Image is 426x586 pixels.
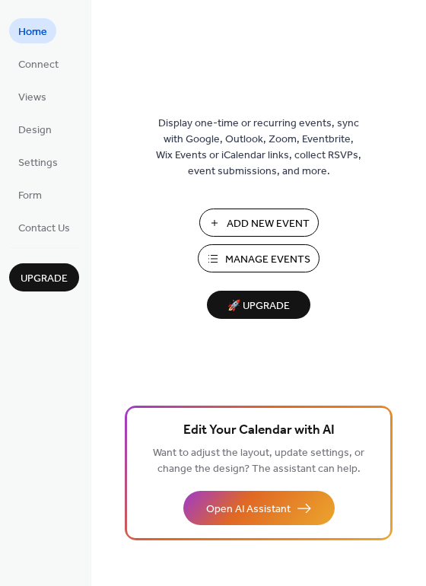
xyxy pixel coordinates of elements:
[9,51,68,76] a: Connect
[9,149,67,174] a: Settings
[227,216,310,232] span: Add New Event
[156,116,361,180] span: Display one-time or recurring events, sync with Google, Outlook, Zoom, Eventbrite, Wix Events or ...
[206,502,291,518] span: Open AI Assistant
[18,221,70,237] span: Contact Us
[9,84,56,109] a: Views
[9,18,56,43] a: Home
[9,263,79,291] button: Upgrade
[9,215,79,240] a: Contact Us
[18,90,46,106] span: Views
[216,296,301,317] span: 🚀 Upgrade
[207,291,310,319] button: 🚀 Upgrade
[18,188,42,204] span: Form
[199,209,319,237] button: Add New Event
[153,443,364,479] span: Want to adjust the layout, update settings, or change the design? The assistant can help.
[18,57,59,73] span: Connect
[18,24,47,40] span: Home
[9,116,61,142] a: Design
[183,491,335,525] button: Open AI Assistant
[21,271,68,287] span: Upgrade
[18,123,52,139] span: Design
[225,252,310,268] span: Manage Events
[9,182,51,207] a: Form
[198,244,319,272] button: Manage Events
[18,155,58,171] span: Settings
[183,420,335,441] span: Edit Your Calendar with AI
